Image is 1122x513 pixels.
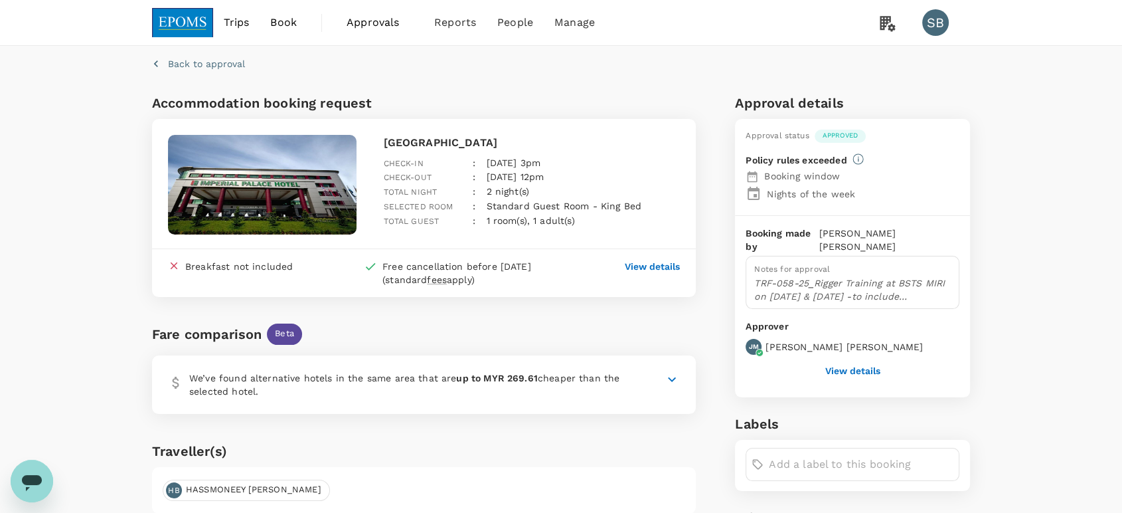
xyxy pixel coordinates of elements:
button: Back to approval [152,57,245,70]
p: [PERSON_NAME] [PERSON_NAME] [765,340,923,354]
span: Notes for approval [754,264,830,274]
span: People [497,15,533,31]
span: Approvals [347,15,413,31]
span: Total night [383,187,437,197]
p: [GEOGRAPHIC_DATA] [383,135,679,151]
input: Add a label to this booking [769,454,953,475]
div: SB [922,9,949,36]
p: [DATE] 12pm [486,170,544,183]
div: : [462,146,475,171]
p: 1 room(s), 1 adult(s) [486,214,574,227]
div: Breakfast not included [185,260,293,273]
p: Nights of the week [767,187,959,201]
span: Total guest [383,217,439,226]
img: hotel [168,135,357,235]
span: Reports [434,15,476,31]
span: Check-in [383,159,423,168]
span: Trips [224,15,250,31]
div: Free cancellation before [DATE] (standard apply) [382,260,571,286]
p: We’ve found alternative hotels in the same area that are cheaper than the selected hotel. [189,371,631,398]
p: Approver [746,320,959,334]
span: Beta [267,328,302,340]
div: Approval status [746,130,809,143]
div: HB [166,482,182,498]
p: Booking window [764,169,959,183]
b: up to MYR 269.61 [456,373,537,383]
p: Back to approval [168,57,245,70]
div: : [462,203,475,229]
p: Booking made by [746,227,819,253]
div: : [462,174,475,199]
h6: Labels [735,413,970,435]
button: View details [825,365,880,376]
span: Book [270,15,297,31]
p: 2 night(s) [486,185,529,198]
p: JM [749,342,759,352]
h6: Approval details [735,92,970,114]
p: [DATE] 3pm [486,156,540,169]
img: EPOMS SDN BHD [152,8,213,37]
div: Fare comparison [152,324,262,345]
iframe: Button to launch messaging window [11,460,53,502]
h6: Traveller(s) [152,441,696,462]
span: fees [427,274,447,285]
span: HASSMONEEY [PERSON_NAME] [178,484,329,496]
button: View details [625,260,680,273]
p: Standard Guest Room - King Bed [486,199,641,213]
span: Check-out [383,173,431,182]
span: Approved [815,131,866,140]
p: [PERSON_NAME] [PERSON_NAME] [819,227,959,253]
div: : [462,159,475,185]
span: Selected room [383,202,453,211]
h6: Accommodation booking request [152,92,421,114]
span: Manage [554,15,595,31]
div: : [462,189,475,214]
p: Policy rules exceeded [746,154,846,167]
p: TRF-058-25_Rigger Training at BSTS MIRI on [DATE] & [DATE] -to include complimentary breakfast x 1 [754,276,951,303]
